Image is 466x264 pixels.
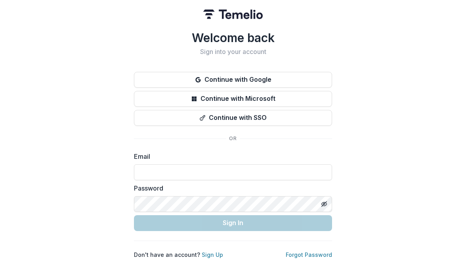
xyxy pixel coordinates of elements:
a: Forgot Password [286,251,332,258]
button: Toggle password visibility [318,198,330,210]
button: Continue with SSO [134,110,332,126]
h2: Sign into your account [134,48,332,56]
img: Temelio [203,10,263,19]
button: Continue with Microsoft [134,91,332,107]
a: Sign Up [202,251,223,258]
p: Don't have an account? [134,251,223,259]
label: Email [134,152,327,161]
button: Sign In [134,215,332,231]
label: Password [134,183,327,193]
button: Continue with Google [134,72,332,88]
h1: Welcome back [134,31,332,45]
